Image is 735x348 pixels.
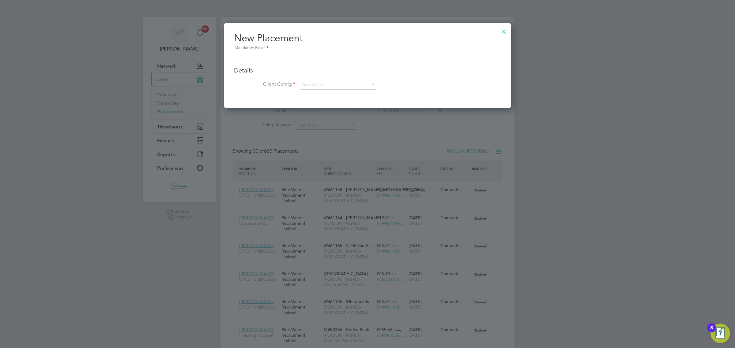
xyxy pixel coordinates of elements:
input: Search for... [300,80,376,90]
button: Open Resource Center, 8 new notifications [710,324,730,343]
label: Client Config [234,81,295,87]
div: 8 [710,328,713,336]
div: Mandatory Fields [234,45,501,51]
h2: New Placement [234,32,501,51]
h3: Details [234,66,501,74]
